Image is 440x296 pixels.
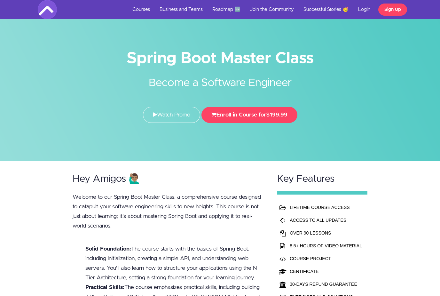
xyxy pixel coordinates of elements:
b: Solid Foundation: [85,246,131,252]
td: OVER 90 LESSONS [288,227,364,239]
h2: Become a Software Engineer [100,66,340,91]
td: LIFETIME COURSE ACCESS [288,201,364,214]
p: Welcome to our Spring Boot Master Class, a comprehensive course designed to catapult your softwar... [73,192,265,231]
h2: Hey Amigos 🙋🏽‍♂️ [73,174,265,184]
b: Practical Skills: [85,284,124,290]
h1: Spring Boot Master Class [38,51,402,66]
span: $199.99 [266,112,287,117]
td: ACCESS TO ALL UPDATES [288,214,364,227]
td: COURSE PROJECT [288,252,364,265]
td: CERTIFICATE [288,265,364,278]
a: Watch Promo [143,107,200,123]
td: 30-DAYS REFUND GUARANTEE [288,278,364,291]
td: 8.5+ HOURS OF VIDEO MATERIAL [288,239,364,252]
h2: Key Features [277,174,367,184]
a: Sign Up [378,4,407,16]
button: Enroll in Course for$199.99 [201,107,297,123]
li: The course starts with the basics of Spring Boot, including initialization, creating a simple API... [85,244,265,283]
